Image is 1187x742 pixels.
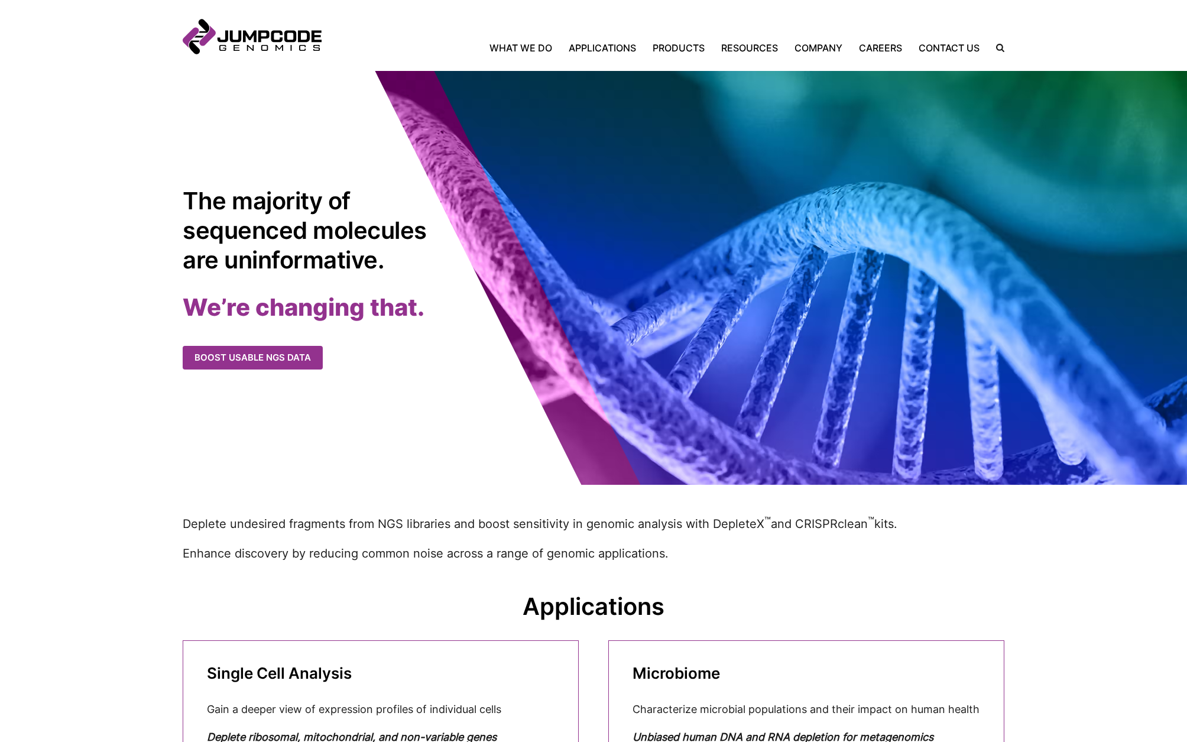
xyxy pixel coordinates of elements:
h1: The majority of sequenced molecules are uninformative. [183,186,434,275]
h2: Applications [183,592,1004,621]
a: Products [644,41,713,55]
a: Boost usable NGS data [183,346,323,370]
label: Search the site. [988,44,1004,52]
h3: Single Cell Analysis [207,665,554,682]
h3: Microbiome [633,665,980,682]
p: Deplete undesired fragments from NGS libraries and boost sensitivity in genomic analysis with Dep... [183,514,1004,533]
a: Company [786,41,851,55]
a: What We Do [489,41,560,55]
p: Enhance discovery by reducing common noise across a range of genomic applications. [183,545,1004,562]
a: Careers [851,41,910,55]
nav: Primary Navigation [322,41,988,55]
a: Contact Us [910,41,988,55]
sup: ™ [868,516,874,526]
p: Characterize microbial populations and their impact on human health [633,701,980,717]
sup: ™ [764,516,771,526]
a: Resources [713,41,786,55]
a: Applications [560,41,644,55]
p: Gain a deeper view of expression profiles of individual cells [207,701,554,717]
h2: We’re changing that. [183,293,593,322]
